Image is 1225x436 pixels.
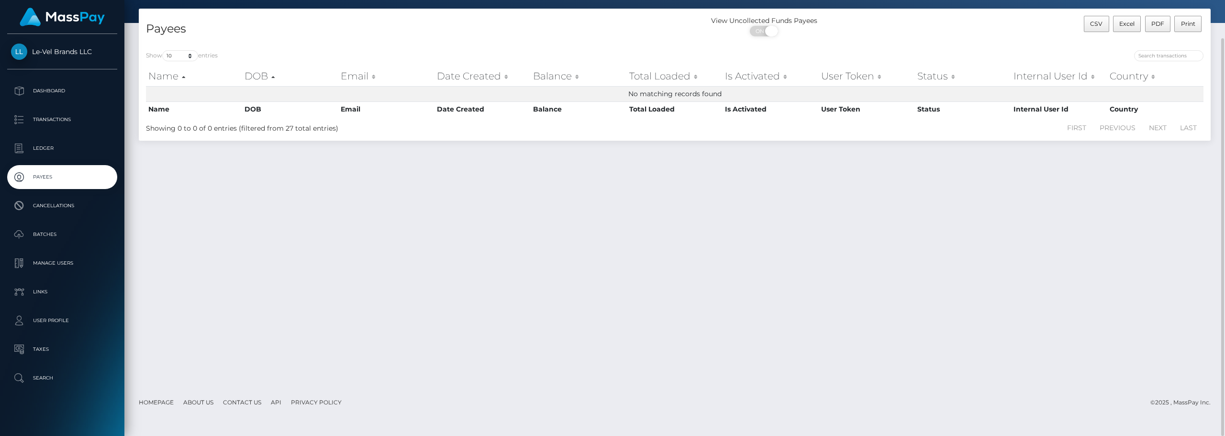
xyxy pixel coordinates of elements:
div: Showing 0 to 0 of 0 entries (filtered from 27 total entries) [146,120,578,134]
a: Privacy Policy [287,395,345,410]
img: MassPay Logo [20,8,105,26]
p: Cancellations [11,199,113,213]
th: Name [146,101,242,117]
th: Is Activated: activate to sort column ascending [723,67,819,86]
th: Internal User Id: activate to sort column ascending [1011,67,1107,86]
th: Name: activate to sort column ascending [146,67,242,86]
th: Is Activated [723,101,819,117]
label: Show entries [146,50,218,61]
th: Status: activate to sort column ascending [915,67,1011,86]
a: API [267,395,285,410]
td: No matching records found [146,86,1203,101]
a: Dashboard [7,79,117,103]
th: Balance: activate to sort column ascending [531,67,627,86]
div: © 2025 , MassPay Inc. [1150,397,1218,408]
p: Links [11,285,113,299]
th: DOB: activate to sort column descending [242,67,338,86]
th: User Token: activate to sort column ascending [819,67,915,86]
th: Date Created: activate to sort column ascending [434,67,531,86]
a: Homepage [135,395,178,410]
th: Total Loaded [627,101,723,117]
th: Internal User Id [1011,101,1107,117]
p: Batches [11,227,113,242]
a: Batches [7,223,117,246]
p: Dashboard [11,84,113,98]
img: Le-Vel Brands LLC [11,44,27,60]
a: Search [7,366,117,390]
th: DOB [242,101,338,117]
span: Excel [1119,20,1135,27]
p: Taxes [11,342,113,357]
a: Taxes [7,337,117,361]
th: Country [1107,101,1203,117]
th: Email: activate to sort column ascending [338,67,434,86]
p: Manage Users [11,256,113,270]
p: User Profile [11,313,113,328]
span: Print [1181,20,1195,27]
a: User Profile [7,309,117,333]
p: Ledger [11,141,113,156]
span: ON [749,26,773,36]
input: Search transactions [1134,50,1203,61]
h4: Payees [146,21,668,37]
th: Status [915,101,1011,117]
th: Date Created [434,101,531,117]
button: Excel [1113,16,1141,32]
button: Print [1174,16,1202,32]
p: Transactions [11,112,113,127]
button: PDF [1145,16,1171,32]
button: CSV [1084,16,1109,32]
select: Showentries [162,50,198,61]
p: Search [11,371,113,385]
a: About Us [179,395,217,410]
span: Le-Vel Brands LLC [7,47,117,56]
a: Transactions [7,108,117,132]
th: Email [338,101,434,117]
a: Links [7,280,117,304]
a: Contact Us [219,395,265,410]
div: View Uncollected Funds Payees [675,16,853,26]
th: Country: activate to sort column ascending [1107,67,1203,86]
p: Payees [11,170,113,184]
th: Total Loaded: activate to sort column ascending [627,67,723,86]
a: Manage Users [7,251,117,275]
a: Payees [7,165,117,189]
span: CSV [1090,20,1102,27]
th: User Token [819,101,915,117]
a: Cancellations [7,194,117,218]
span: PDF [1151,20,1164,27]
a: Ledger [7,136,117,160]
th: Balance [531,101,627,117]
